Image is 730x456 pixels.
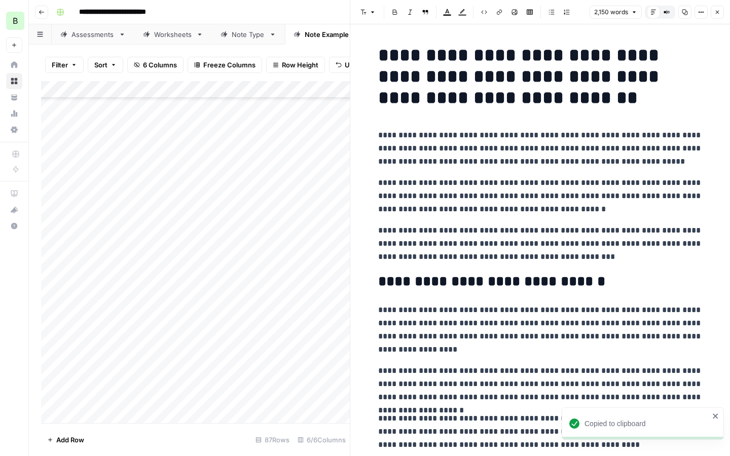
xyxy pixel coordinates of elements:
button: What's new? [6,202,22,218]
div: 87 Rows [251,432,294,448]
button: Filter [45,57,84,73]
a: Browse [6,73,22,89]
span: Freeze Columns [203,60,255,70]
div: Copied to clipboard [585,419,709,429]
span: Undo [345,60,362,70]
span: Row Height [282,60,318,70]
button: Freeze Columns [188,57,262,73]
div: Assessments [71,29,115,40]
span: Add Row [56,435,84,445]
a: Your Data [6,89,22,105]
button: 2,150 words [590,6,642,19]
span: 2,150 words [594,8,628,17]
div: Note Example [305,29,349,40]
div: 6/6 Columns [294,432,350,448]
a: Note Example [285,24,369,45]
a: Assessments [52,24,134,45]
a: Worksheets [134,24,212,45]
a: Settings [6,122,22,138]
div: Worksheets [154,29,192,40]
button: Sort [88,57,123,73]
button: Undo [329,57,369,73]
button: Add Row [41,432,90,448]
button: Row Height [266,57,325,73]
button: Workspace: Blueprint [6,8,22,33]
button: 6 Columns [127,57,184,73]
span: Sort [94,60,107,70]
button: close [712,412,719,420]
a: Usage [6,105,22,122]
span: B [13,15,18,27]
div: Note Type [232,29,265,40]
span: Filter [52,60,68,70]
a: AirOps Academy [6,185,22,202]
span: 6 Columns [143,60,177,70]
div: What's new? [7,202,22,217]
button: Help + Support [6,218,22,234]
a: Note Type [212,24,285,45]
a: Home [6,57,22,73]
